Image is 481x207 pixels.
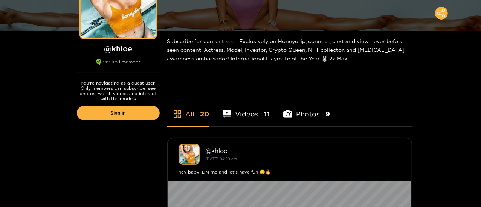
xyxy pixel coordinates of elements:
[173,110,182,119] span: appstore
[77,44,160,53] h1: @ khloe
[283,92,330,126] li: Photos
[206,147,400,154] div: @ khloe
[179,168,400,176] div: hey baby! DM me and let's have fun 😏🔥
[264,109,270,119] span: 11
[206,157,237,161] small: [DATE] 04:20 am
[77,80,160,101] p: You're navigating as a guest user. Only members can subscribe, see photos, watch videos and inter...
[167,31,412,69] div: Subscribe for content seen Exclusively on Honeydrip, connect, chat and view never before seen con...
[167,92,209,126] li: All
[325,109,330,119] span: 9
[223,92,270,126] li: Videos
[77,59,160,73] div: verified member
[200,109,209,119] span: 20
[77,106,160,120] a: Sign in
[179,144,200,165] img: khloe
